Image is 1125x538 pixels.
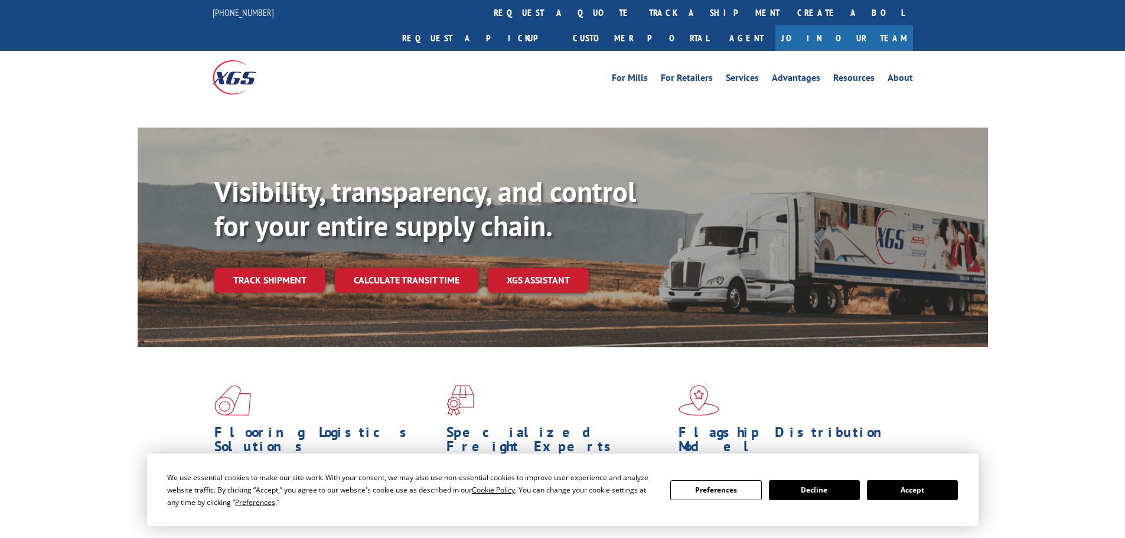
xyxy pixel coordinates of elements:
[214,385,251,416] img: xgs-icon-total-supply-chain-intelligence-red
[488,268,589,293] a: XGS ASSISTANT
[769,480,860,500] button: Decline
[446,425,670,459] h1: Specialized Freight Experts
[147,454,979,526] div: Cookie Consent Prompt
[213,6,274,18] a: [PHONE_NUMBER]
[335,268,478,293] a: Calculate transit time
[718,25,775,51] a: Agent
[564,25,718,51] a: Customer Portal
[726,73,759,86] a: Services
[472,485,515,495] span: Cookie Policy
[670,480,761,500] button: Preferences
[393,25,564,51] a: Request a pickup
[679,425,902,459] h1: Flagship Distribution Model
[167,471,656,508] div: We use essential cookies to make our site work. With your consent, we may also use non-essential ...
[214,425,438,459] h1: Flooring Logistics Solutions
[679,385,719,416] img: xgs-icon-flagship-distribution-model-red
[888,73,913,86] a: About
[867,480,958,500] button: Accept
[446,385,474,416] img: xgs-icon-focused-on-flooring-red
[661,73,713,86] a: For Retailers
[833,73,875,86] a: Resources
[612,73,648,86] a: For Mills
[235,497,275,507] span: Preferences
[214,268,325,292] a: Track shipment
[214,173,636,244] b: Visibility, transparency, and control for your entire supply chain.
[775,25,913,51] a: Join Our Team
[772,73,820,86] a: Advantages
